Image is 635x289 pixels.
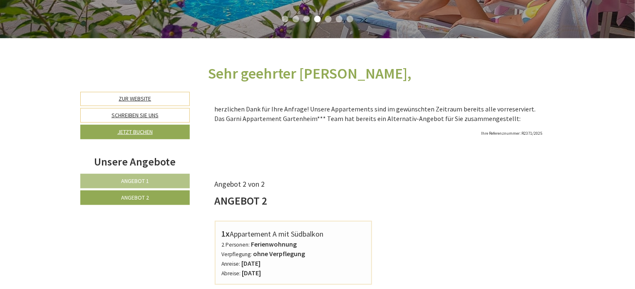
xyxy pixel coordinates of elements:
b: [DATE] [242,269,261,277]
span: Angebot 2 von 2 [215,179,265,189]
small: 2 Personen: [222,241,250,248]
p: herzlichen Dank für Ihre Anfrage! Unsere Appartements sind im gewünschten Zeitraum bereits alle v... [215,104,543,124]
a: Jetzt buchen [80,125,190,139]
a: Zur Website [80,92,190,106]
div: Unsere Angebote [80,154,190,169]
b: Ferienwohnung [251,240,297,248]
div: Angebot 2 [215,193,268,208]
a: Schreiben Sie uns [80,108,190,123]
small: Abreise: [222,270,241,277]
div: Appartement A mit Südbalkon [222,228,365,240]
small: Anreise: [222,260,241,267]
small: Verpflegung: [222,251,252,258]
b: 1x [222,228,230,239]
b: [DATE] [242,259,261,267]
span: Angebot 1 [121,177,149,185]
b: ohne Verpflegung [253,249,305,258]
span: Angebot 2 [121,194,149,201]
span: Ihre Referenznummer: R2371/2025 [481,131,542,136]
h1: Sehr geehrter [PERSON_NAME], [208,65,412,82]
